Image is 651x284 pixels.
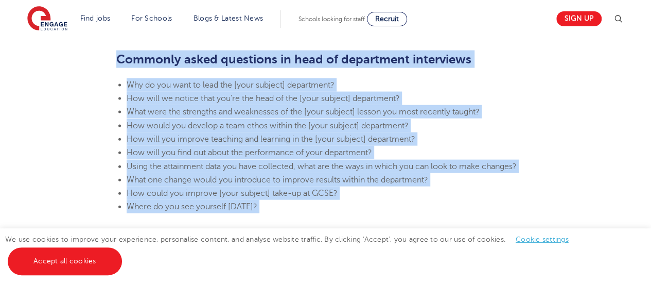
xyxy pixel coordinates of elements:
span: What one change would you introduce to improve results within the department? [127,175,428,185]
span: How will we notice that you’re the head of the [your subject] department? [127,94,400,103]
a: Find jobs [80,14,111,22]
a: Sign up [556,11,602,26]
span: What were the strengths and weaknesses of the [your subject] lesson you most recently taught? [127,107,480,116]
h2: Commonly asked questions in head of department interviews [116,51,535,68]
span: How will you improve teaching and learning in the [your subject] department? [127,135,415,144]
a: Accept all cookies [8,247,122,275]
a: Blogs & Latest News [193,14,263,22]
a: Recruit [367,12,407,26]
span: We use cookies to improve your experience, personalise content, and analyse website traffic. By c... [5,236,579,265]
span: Recruit [375,15,399,23]
span: How could you improve [your subject] take-up at GCSE? [127,189,338,198]
span: How will you find out about the performance of your department? [127,148,372,157]
a: For Schools [131,14,172,22]
span: Where do you see yourself [DATE]? [127,202,257,211]
a: Cookie settings [516,236,569,243]
span: How would you develop a team ethos within the [your subject] department? [127,121,409,130]
span: Why do you want to lead the [your subject] department? [127,80,335,90]
img: Engage Education [27,6,67,32]
span: Schools looking for staff [298,15,365,23]
span: Using the attainment data you have collected, what are the ways in which you can look to make cha... [127,162,517,171]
